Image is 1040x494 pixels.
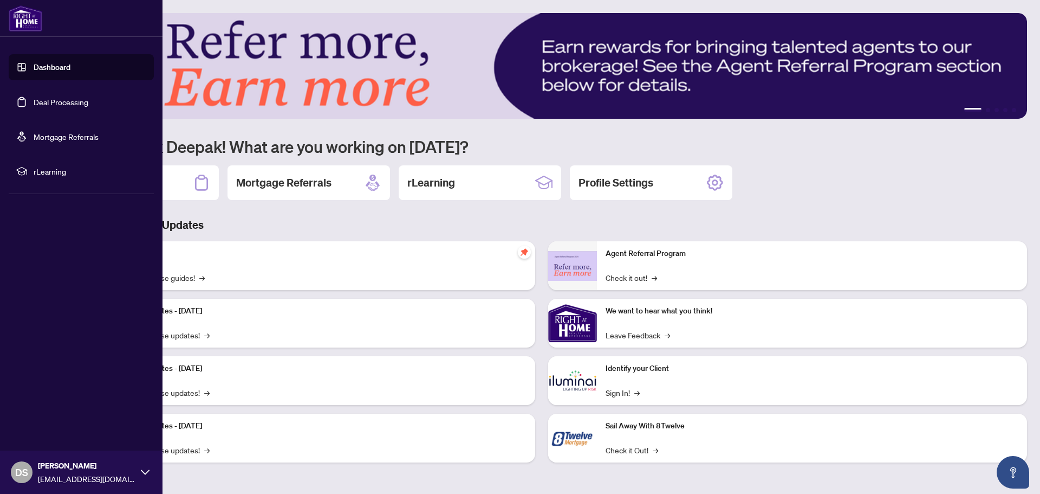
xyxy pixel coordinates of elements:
[34,97,88,107] a: Deal Processing
[986,108,990,112] button: 2
[34,62,70,72] a: Dashboard
[606,329,670,341] a: Leave Feedback→
[548,356,597,405] img: Identify your Client
[548,299,597,348] img: We want to hear what you think!
[1003,108,1007,112] button: 4
[964,108,981,112] button: 1
[994,108,999,112] button: 3
[34,165,146,177] span: rLearning
[1012,108,1016,112] button: 5
[56,136,1027,157] h1: Welcome back Deepak! What are you working on [DATE]?
[114,420,526,432] p: Platform Updates - [DATE]
[606,272,657,284] a: Check it out!→
[56,217,1027,233] h3: Brokerage & Industry Updates
[15,465,28,480] span: DS
[606,248,1018,260] p: Agent Referral Program
[652,272,657,284] span: →
[606,420,1018,432] p: Sail Away With 8Twelve
[997,456,1029,489] button: Open asap
[236,175,331,190] h2: Mortgage Referrals
[518,246,531,259] span: pushpin
[606,387,640,399] a: Sign In!→
[548,414,597,463] img: Sail Away With 8Twelve
[407,175,455,190] h2: rLearning
[34,132,99,142] a: Mortgage Referrals
[204,444,210,456] span: →
[606,444,658,456] a: Check it Out!→
[665,329,670,341] span: →
[9,5,42,31] img: logo
[114,305,526,317] p: Platform Updates - [DATE]
[56,13,1027,119] img: Slide 0
[653,444,658,456] span: →
[606,305,1018,317] p: We want to hear what you think!
[38,460,135,472] span: [PERSON_NAME]
[548,251,597,281] img: Agent Referral Program
[606,363,1018,375] p: Identify your Client
[199,272,205,284] span: →
[634,387,640,399] span: →
[38,473,135,485] span: [EMAIL_ADDRESS][DOMAIN_NAME]
[114,363,526,375] p: Platform Updates - [DATE]
[204,387,210,399] span: →
[114,248,526,260] p: Self-Help
[578,175,653,190] h2: Profile Settings
[204,329,210,341] span: →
